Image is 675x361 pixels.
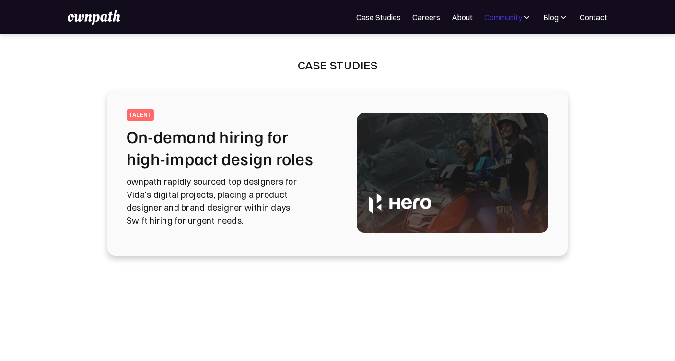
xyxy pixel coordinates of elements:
[127,125,334,169] h2: On-demand hiring for high-impact design roles
[580,11,607,23] a: Contact
[484,11,532,23] div: Community
[127,109,548,237] a: talentOn-demand hiring for high-impact design rolesownpath rapidly sourced top designers for Vida...
[412,11,440,23] a: Careers
[127,175,334,227] p: ownpath rapidly sourced top designers for Vida's digital projects, placing a product designer and...
[543,11,568,23] div: Blog
[356,11,401,23] a: Case Studies
[484,11,522,23] div: Community
[543,11,559,23] div: Blog
[298,57,378,73] div: Case Studies
[128,111,152,119] div: talent
[452,11,473,23] a: About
